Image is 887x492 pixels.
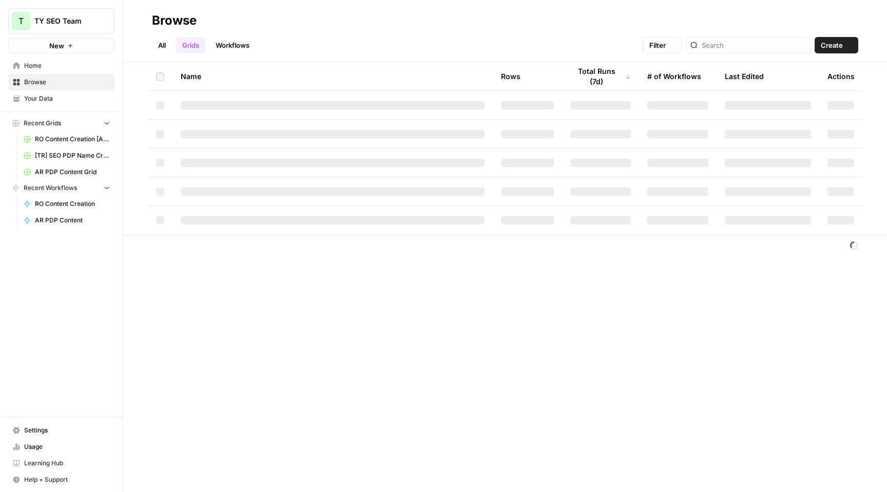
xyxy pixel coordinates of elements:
a: Browse [8,74,114,90]
a: AR PDP Content Grid [19,164,114,180]
a: Grids [176,37,205,53]
a: All [152,37,172,53]
div: Browse [152,12,197,29]
span: AR PDP Content Grid [35,167,110,177]
button: Recent Workflows [8,180,114,196]
div: Last Edited [725,62,764,90]
span: Learning Hub [24,459,110,468]
span: Help + Support [24,475,110,484]
button: Create [815,37,858,53]
a: Learning Hub [8,455,114,471]
span: RO Content Creation [35,199,110,209]
span: T [18,15,24,27]
span: AR PDP Content [35,216,110,225]
span: Settings [24,426,110,435]
span: Filter [649,40,666,50]
div: Actions [827,62,855,90]
button: Filter [643,37,682,53]
div: # of Workflows [647,62,701,90]
span: New [49,41,64,51]
span: Home [24,61,110,70]
button: Help + Support [8,471,114,488]
a: Usage [8,439,114,455]
a: Home [8,58,114,74]
span: Browse [24,78,110,87]
span: Your Data [24,94,110,103]
button: Workspace: TY SEO Team [8,8,114,34]
span: TY SEO Team [34,16,97,26]
a: RO Content Creation [19,196,114,212]
span: [TR] SEO PDP Name Creation Grid [35,151,110,160]
a: Settings [8,422,114,439]
div: Total Runs (7d) [570,62,631,90]
div: Rows [501,62,520,90]
span: Usage [24,442,110,451]
a: Your Data [8,90,114,107]
span: Recent Workflows [24,183,77,193]
span: RO Content Creation [Anil] Grid [35,135,110,144]
span: Recent Grids [24,119,61,128]
button: Recent Grids [8,116,114,131]
a: [TR] SEO PDP Name Creation Grid [19,147,114,164]
a: AR PDP Content [19,212,114,229]
span: Create [821,40,843,50]
a: RO Content Creation [Anil] Grid [19,131,114,147]
a: Workflows [209,37,256,53]
div: Name [181,62,485,90]
button: New [8,38,114,53]
input: Search [702,40,806,50]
